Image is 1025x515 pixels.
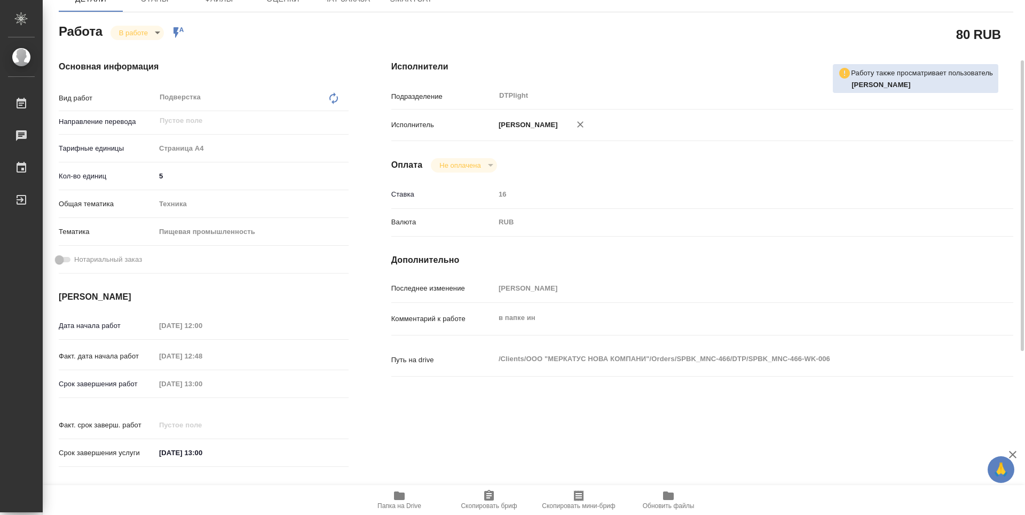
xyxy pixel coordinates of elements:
[59,448,155,458] p: Срок завершения услуги
[851,68,993,79] p: Работу также просматривает пользователь
[495,213,961,231] div: RUB
[495,280,961,296] input: Пустое поле
[391,120,495,130] p: Исполнитель
[59,420,155,431] p: Факт. срок заверш. работ
[391,314,495,324] p: Комментарий к работе
[436,161,484,170] button: Не оплачена
[59,60,349,73] h4: Основная информация
[851,80,993,90] p: Архипова Екатерина
[59,171,155,182] p: Кол-во единиц
[59,21,102,40] h2: Работа
[155,445,249,461] input: ✎ Введи что-нибудь
[377,502,421,510] span: Папка на Drive
[155,139,349,158] div: Страница А4
[444,485,534,515] button: Скопировать бриф
[391,217,495,228] p: Валюта
[354,485,444,515] button: Папка на Drive
[59,143,155,154] p: Тарифные единицы
[59,291,349,303] h4: [PERSON_NAME]
[391,91,495,102] p: Подразделение
[159,114,324,127] input: Пустое поле
[495,186,961,202] input: Пустое поле
[59,351,155,362] p: Факт. дата начала работ
[569,113,592,136] button: Удалить исполнителя
[111,26,164,40] div: В работе
[116,28,151,37] button: В работе
[624,485,713,515] button: Обновить файлы
[155,168,349,184] input: ✎ Введи что-нибудь
[59,199,155,209] p: Общая тематика
[495,309,961,327] textarea: в папке ин
[59,321,155,331] p: Дата начала работ
[391,355,495,365] p: Путь на drive
[431,158,496,173] div: В работе
[59,227,155,237] p: Тематика
[155,195,349,213] div: Техника
[59,379,155,389] p: Срок завершения работ
[155,223,349,241] div: Пищевая промышленность
[534,485,624,515] button: Скопировать мини-бриф
[59,116,155,127] p: Направление перевода
[391,189,495,200] p: Ставка
[155,318,249,333] input: Пустое поле
[59,93,155,104] p: Вид работ
[495,350,961,368] textarea: /Clients/ООО "МЕРКАТУС НОВА КОМПАНИ"/Orders/SPBK_MNC-466/DTP/SPBK_MNC-466-WK-006
[391,254,1013,267] h4: Дополнительно
[391,60,1013,73] h4: Исполнители
[495,120,558,130] p: [PERSON_NAME]
[155,417,249,433] input: Пустое поле
[988,456,1014,483] button: 🙏
[461,502,517,510] span: Скопировать бриф
[74,254,142,265] span: Нотариальный заказ
[391,283,495,294] p: Последнее изменение
[643,502,695,510] span: Обновить файлы
[391,159,423,171] h4: Оплата
[542,502,615,510] span: Скопировать мини-бриф
[155,376,249,392] input: Пустое поле
[851,81,911,89] b: [PERSON_NAME]
[956,25,1001,43] h2: 80 RUB
[155,348,249,364] input: Пустое поле
[992,458,1010,481] span: 🙏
